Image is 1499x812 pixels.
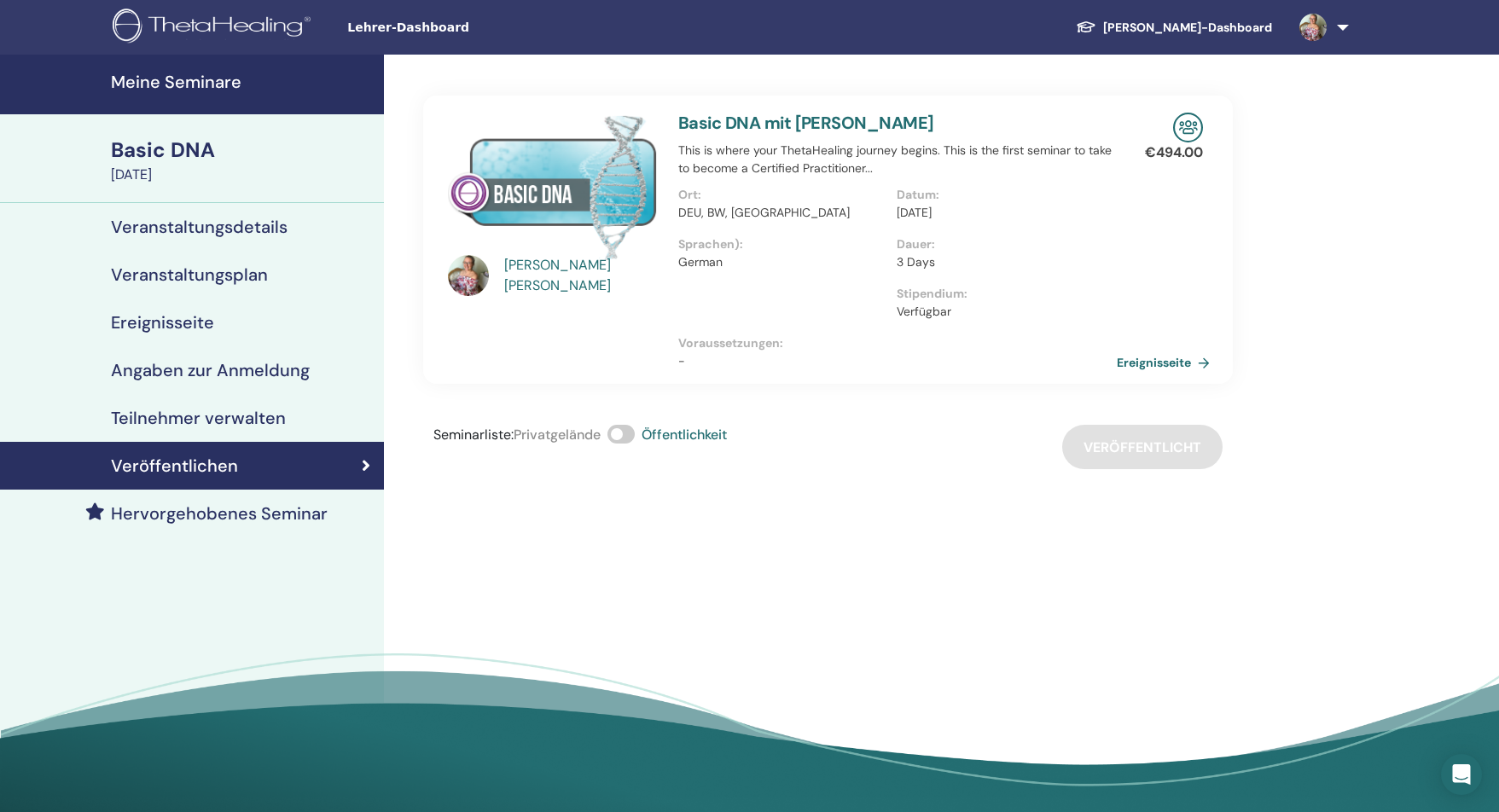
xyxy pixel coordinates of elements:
[678,186,886,204] p: Ort :
[897,303,1105,321] p: Verfügbar
[101,136,384,185] a: Basic DNA[DATE]
[1117,350,1217,375] a: Ereignisseite
[504,255,662,296] a: [PERSON_NAME] [PERSON_NAME]
[111,503,328,524] h4: Hervorgehobenes Seminar
[1441,754,1482,795] div: Open Intercom Messenger
[897,235,1105,253] p: Dauer :
[897,253,1105,271] p: 3 Days
[1076,20,1096,34] img: graduation-cap-white.svg
[433,426,514,444] span: Seminarliste :
[514,426,601,444] span: Privatgelände
[111,360,310,380] h4: Angaben zur Anmeldung
[113,9,317,47] img: logo.png
[678,235,886,253] p: Sprachen) :
[678,253,886,271] p: German
[897,186,1105,204] p: Datum :
[678,352,1114,370] p: -
[347,19,603,37] span: Lehrer-Dashboard
[678,142,1114,177] p: This is where your ThetaHealing journey begins. This is the first seminar to take to become a Cer...
[111,72,374,92] h4: Meine Seminare
[111,312,214,333] h4: Ereignisseite
[448,255,489,296] img: default.jpg
[1145,142,1203,163] p: € 494.00
[678,334,1114,352] p: Voraussetzungen :
[111,136,374,165] div: Basic DNA
[111,455,238,476] h4: Veröffentlichen
[111,408,286,428] h4: Teilnehmer verwalten
[111,217,288,237] h4: Veranstaltungsdetails
[111,264,268,285] h4: Veranstaltungsplan
[448,113,658,260] img: Basic DNA
[897,285,1105,303] p: Stipendium :
[111,165,374,185] div: [DATE]
[642,426,727,444] span: Öffentlichkeit
[678,112,934,134] a: Basic DNA mit [PERSON_NAME]
[678,204,886,222] p: DEU, BW, [GEOGRAPHIC_DATA]
[1173,113,1203,142] img: In-Person Seminar
[1062,12,1286,43] a: [PERSON_NAME]-Dashboard
[1299,14,1327,41] img: default.jpg
[897,204,1105,222] p: [DATE]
